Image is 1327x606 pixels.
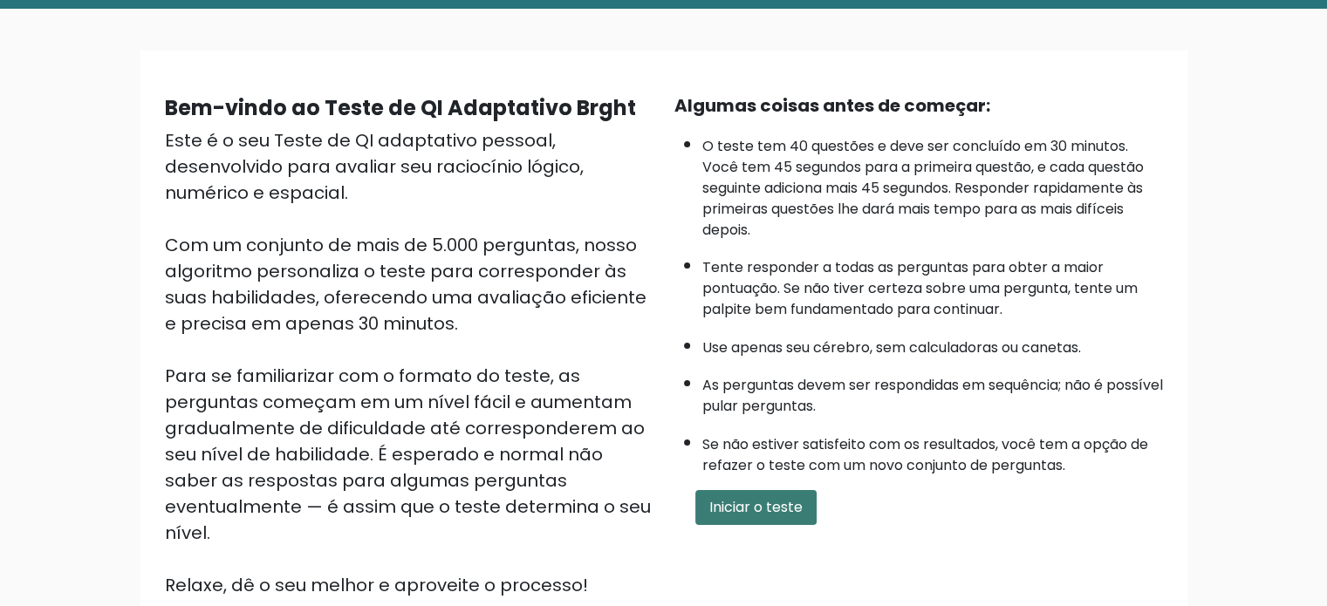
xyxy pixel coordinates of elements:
font: Bem-vindo ao Teste de QI Adaptativo Brght [165,93,636,122]
font: O teste tem 40 questões e deve ser concluído em 30 minutos. Você tem 45 segundos para a primeira ... [702,136,1144,240]
font: Algumas coisas antes de começar: [674,93,990,118]
font: As perguntas devem ser respondidas em sequência; não é possível pular perguntas. [702,375,1163,416]
button: Iniciar o teste [695,490,817,525]
font: Iniciar o teste [709,497,803,517]
font: Tente responder a todas as perguntas para obter a maior pontuação. Se não tiver certeza sobre uma... [702,257,1138,319]
font: Use apenas seu cérebro, sem calculadoras ou canetas. [702,337,1081,357]
font: Com um conjunto de mais de 5.000 perguntas, nosso algoritmo personaliza o teste para corresponder... [165,233,646,336]
font: Este é o seu Teste de QI adaptativo pessoal, desenvolvido para avaliar seu raciocínio lógico, num... [165,128,584,205]
font: Relaxe, dê o seu melhor e aproveite o processo! [165,573,588,597]
font: Para se familiarizar com o formato do teste, as perguntas começam em um nível fácil e aumentam gr... [165,364,651,545]
font: Se não estiver satisfeito com os resultados, você tem a opção de refazer o teste com um novo conj... [702,434,1148,475]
